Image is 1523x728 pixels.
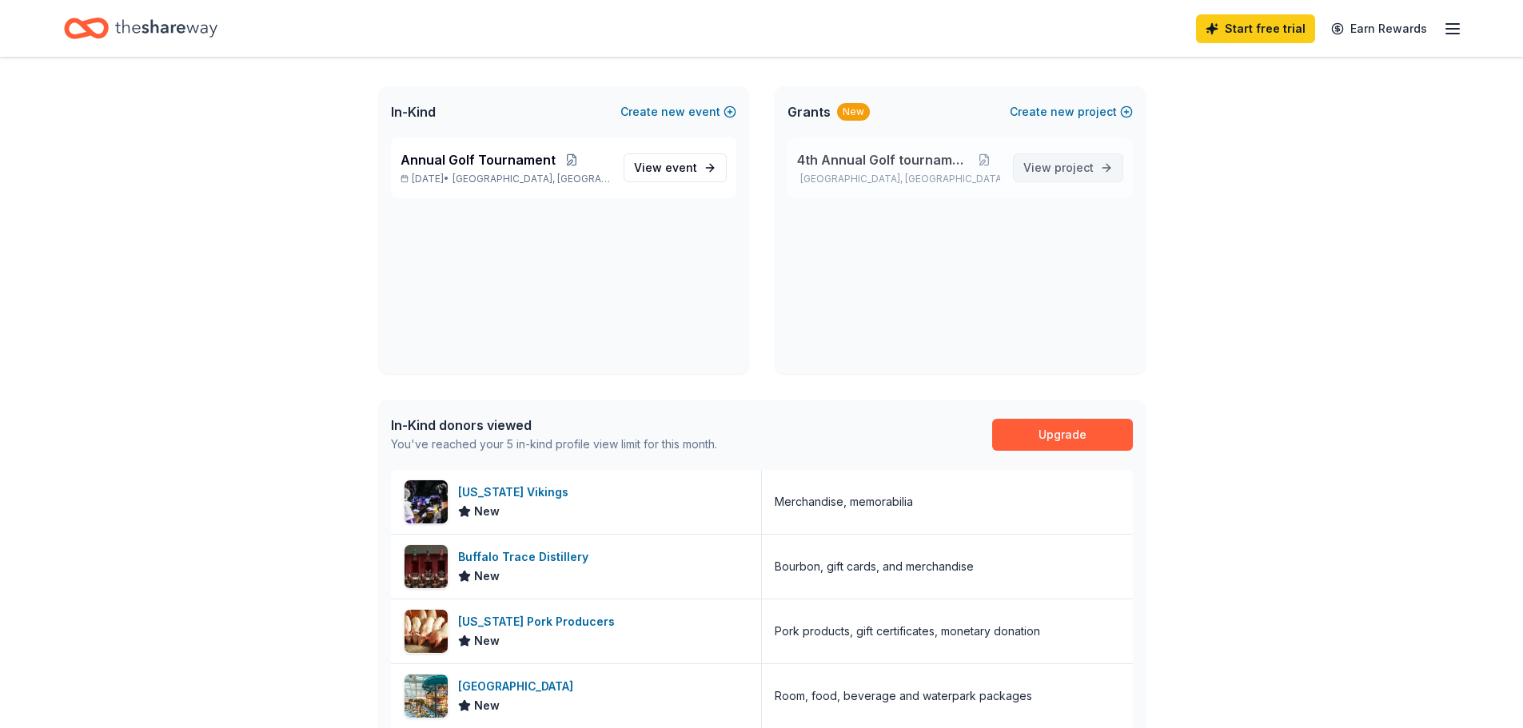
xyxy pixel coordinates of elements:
[665,161,697,174] span: event
[797,173,1000,185] p: [GEOGRAPHIC_DATA], [GEOGRAPHIC_DATA]
[458,483,575,502] div: [US_STATE] Vikings
[624,153,727,182] a: View event
[474,631,500,650] span: New
[391,102,436,121] span: In-Kind
[1051,102,1074,121] span: new
[1010,102,1133,121] button: Createnewproject
[64,10,217,47] a: Home
[405,674,448,718] img: Image for WaTiki Indoor Water Park Resort
[401,173,611,185] p: [DATE] •
[620,102,736,121] button: Createnewevent
[458,612,621,631] div: [US_STATE] Pork Producers
[474,502,500,521] span: New
[405,480,448,523] img: Image for Minnesota Vikings
[1023,158,1094,177] span: View
[787,102,831,121] span: Grants
[1322,14,1437,43] a: Earn Rewards
[405,610,448,653] img: Image for South Dakota Pork Producers
[661,102,685,121] span: new
[797,150,969,169] span: 4th Annual Golf tournament
[391,416,717,435] div: In-Kind donors viewed
[391,435,717,454] div: You've reached your 5 in-kind profile view limit for this month.
[775,622,1040,641] div: Pork products, gift certificates, monetary donation
[474,696,500,715] span: New
[775,686,1032,706] div: Room, food, beverage and waterpark packages
[1013,153,1123,182] a: View project
[458,547,595,567] div: Buffalo Trace Distillery
[992,419,1133,451] a: Upgrade
[405,545,448,588] img: Image for Buffalo Trace Distillery
[1055,161,1094,174] span: project
[775,492,913,511] div: Merchandise, memorabilia
[775,557,974,576] div: Bourbon, gift cards, and merchandise
[837,103,870,121] div: New
[1196,14,1315,43] a: Start free trial
[458,677,580,696] div: [GEOGRAPHIC_DATA]
[401,150,556,169] span: Annual Golf Tournament
[474,567,500,586] span: New
[634,158,697,177] span: View
[453,173,610,185] span: [GEOGRAPHIC_DATA], [GEOGRAPHIC_DATA]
